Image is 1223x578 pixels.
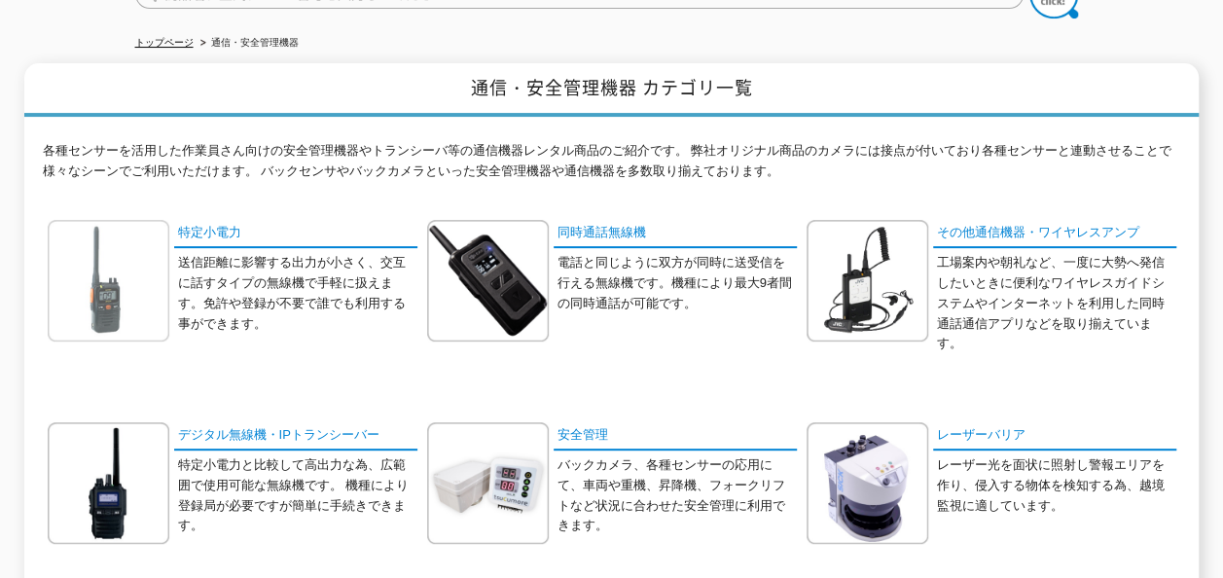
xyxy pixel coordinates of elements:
img: その他通信機器・ワイヤレスアンプ [807,220,928,342]
img: 特定小電力 [48,220,169,342]
p: レーザー光を面状に照射し警報エリアを作り、侵入する物体を検知する為、越境監視に適しています。 [937,455,1176,516]
p: 電話と同じように双方が同時に送受信を行える無線機です。機種により最大9者間の同時通話が可能です。 [558,253,797,313]
a: デジタル無線機・IPトランシーバー [174,422,417,451]
a: 安全管理 [554,422,797,451]
a: トップページ [135,37,194,48]
img: 同時通話無線機 [427,220,549,342]
img: レーザーバリア [807,422,928,544]
p: 各種センサーを活用した作業員さん向けの安全管理機器やトランシーバ等の通信機器レンタル商品のご紹介です。 弊社オリジナル商品のカメラには接点が付いており各種センサーと連動させることで様々なシーンで... [43,141,1181,192]
img: デジタル無線機・IPトランシーバー [48,422,169,544]
p: 工場案内や朝礼など、一度に大勢へ発信したいときに便利なワイヤレスガイドシステムやインターネットを利用した同時通話通信アプリなどを取り揃えています。 [937,253,1176,354]
li: 通信・安全管理機器 [197,33,299,54]
p: バックカメラ、各種センサーの応用にて、車両や重機、昇降機、フォークリフトなど状況に合わせた安全管理に利用できます。 [558,455,797,536]
a: 同時通話無線機 [554,220,797,248]
img: 安全管理 [427,422,549,544]
p: 特定小電力と比較して高出力な為、広範囲で使用可能な無線機です。 機種により登録局が必要ですが簡単に手続きできます。 [178,455,417,536]
a: その他通信機器・ワイヤレスアンプ [933,220,1176,248]
p: 送信距離に影響する出力が小さく、交互に話すタイプの無線機で手軽に扱えます。免許や登録が不要で誰でも利用する事ができます。 [178,253,417,334]
a: 特定小電力 [174,220,417,248]
a: レーザーバリア [933,422,1176,451]
h1: 通信・安全管理機器 カテゴリ一覧 [24,63,1199,117]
